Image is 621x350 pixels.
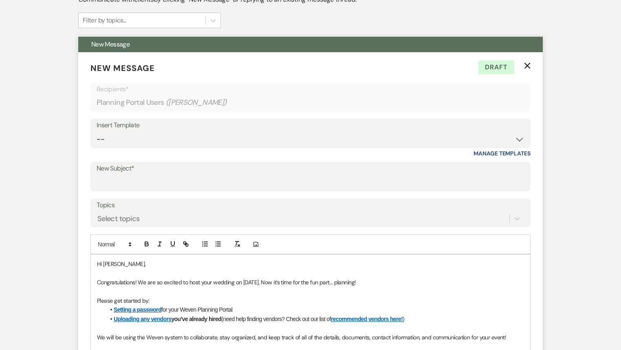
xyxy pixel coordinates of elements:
span: New Message [91,40,130,49]
p: Recipients* [97,84,524,95]
div: Planning Portal Users [97,95,524,111]
label: New Subject* [97,163,524,175]
p: Please get started by: [97,296,524,305]
li: (need help finding vendors? Check out our list of ) [105,315,524,323]
p: Hi [PERSON_NAME], [97,259,524,268]
p: Congratulations! We are so excited to host your wedding on [DATE]. Now it’s time for the fun part... [97,278,524,287]
a: recommended vendors here! [331,316,403,322]
div: Select topics [97,213,140,224]
span: ( [PERSON_NAME] ) [166,97,227,108]
label: Topics [97,199,524,211]
div: Insert Template [97,120,524,131]
a: Setting a password [114,306,161,313]
div: Filter by topics... [83,16,126,25]
strong: you’ve already hired [114,316,221,322]
p: We will be using the Weven system to collaborate, stay organized, and keep track of all of the de... [97,333,524,342]
span: New Message [90,63,155,73]
span: Draft [478,60,514,74]
li: for your Weven Planning Portal [105,305,524,314]
a: Manage Templates [473,150,531,157]
a: Uploading any vendors [114,316,171,322]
